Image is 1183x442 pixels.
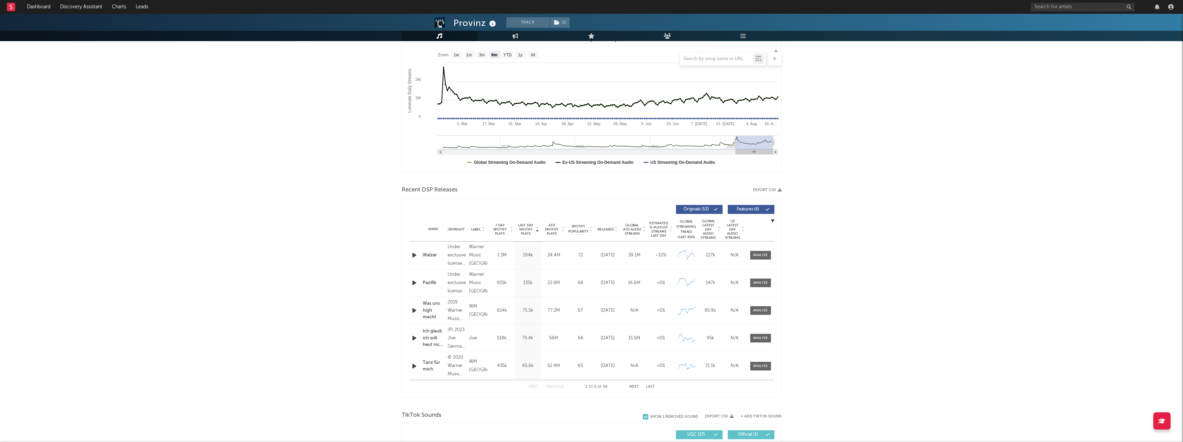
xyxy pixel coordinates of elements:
div: [DATE] [596,307,619,314]
text: 31. Mar [508,122,522,126]
div: 16.6M [623,280,646,286]
div: 52.4M [543,363,565,369]
span: of [598,385,602,388]
div: 95k [700,335,721,342]
button: Export CSV [753,188,782,192]
div: N/A [623,307,646,314]
div: 227k [700,252,721,259]
div: 56M [543,335,565,342]
button: UGC(37) [676,430,723,439]
span: Global ATD Audio Streams [623,223,642,236]
div: N/A [623,363,646,369]
div: 815k [491,280,513,286]
div: 85.9k [700,307,721,314]
span: Recent DSP Releases [402,186,458,194]
button: Next [629,385,639,389]
text: 1M [415,96,420,100]
button: Export CSV [705,414,734,419]
input: Search for artists [1031,3,1135,11]
button: Originals(53) [676,205,723,214]
div: [DATE] [596,335,619,342]
text: 3. Mar [457,122,468,126]
div: 2019 Warner Music Group Germany Holding GmbH / A Warner Music Group Company [448,298,466,323]
div: Name [423,227,445,232]
text: 17. Mar [482,122,495,126]
div: 518k [491,335,513,342]
input: Search by song name or URL [680,56,753,62]
a: Walzer [423,252,445,259]
div: 135k [517,280,539,286]
span: Features ( 6 ) [732,207,764,211]
text: Luminate Daily Streams [407,69,412,113]
button: First [528,385,538,389]
div: <5% [649,307,672,314]
div: 71.1k [700,363,721,369]
div: 65.6k [517,363,539,369]
span: Estimated % Playlist Streams Last Day [649,221,668,238]
text: 4. Aug [746,122,757,126]
div: 68 [569,280,593,286]
div: WM [GEOGRAPHIC_DATA] [469,358,487,374]
text: Global Streaming On-Demand Audio [474,160,546,165]
span: Originals ( 53 ) [680,207,712,211]
div: 75.4k [517,335,539,342]
text: 14. Apr [535,122,547,126]
button: Track [506,17,550,28]
text: US Streaming On-Demand Audio [650,160,715,165]
div: Provinz [454,17,498,29]
div: [DATE] [596,252,619,259]
div: 614k [491,307,513,314]
span: Copyright [445,227,465,232]
text: Ex-US Streaming On-Demand Audio [562,160,633,165]
span: Global Latest Day Audio Streams [700,219,717,240]
a: Was uns high macht [423,300,445,321]
text: 18. A… [764,122,777,126]
div: Warner Music [GEOGRAPHIC_DATA] [469,271,487,295]
span: Spotify Popularity [568,224,589,234]
div: 39.1M [623,252,646,259]
span: ATD Spotify Plays [543,223,561,236]
div: N/A [724,307,745,314]
div: N/A [724,252,745,259]
button: Previous [545,385,564,389]
span: 7 Day Spotify Plays [491,223,509,236]
button: Features(6) [728,205,774,214]
text: 28. Apr [561,122,573,126]
button: (1) [550,17,570,28]
div: 22.8M [543,280,565,286]
svg: Luminate Daily Consumption [402,34,781,172]
text: 7. [DATE] [691,122,707,126]
div: 15.5M [623,335,646,342]
div: Under exclusive license to Warner Music Group Germany Holding GmbH, © 2025 Provinz GbR [PERSON_NA... [448,271,466,295]
div: 72 [569,252,593,259]
text: 12. May [587,122,601,126]
span: US Latest Day Audio Streams [724,219,741,240]
span: UGC ( 37 ) [680,433,712,437]
button: + Add TikTok Sound [741,415,782,419]
a: Tanz für mich [423,359,445,373]
div: 65 [569,363,593,369]
div: © 2020 Warner Music Group Germany Holding GmbH [448,354,466,378]
div: N/A [724,335,745,342]
div: Global Streaming Trend (Last 60D) [676,219,697,240]
span: Last Day Spotify Plays [517,223,535,236]
span: TikTok Sounds [402,411,441,420]
button: Official(3) [728,430,774,439]
text: 2M [415,77,420,82]
div: <5% [649,280,672,286]
span: Official ( 3 ) [732,433,764,437]
div: 66 [569,335,593,342]
a: Pazifik [423,280,445,286]
div: ~ 10 % [649,252,672,259]
div: Show 1 Removed Sound [650,415,698,419]
div: (P) 2023 Jive Germany a division of Sony Music Entertainment Germany GmbH [448,326,466,351]
text: 21. [DATE] [716,122,734,126]
div: <5% [649,363,672,369]
span: Label [471,227,481,232]
text: 26. May [613,122,627,126]
div: N/A [724,363,745,369]
div: 77.2M [543,307,565,314]
text: 23. Jun [666,122,679,126]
